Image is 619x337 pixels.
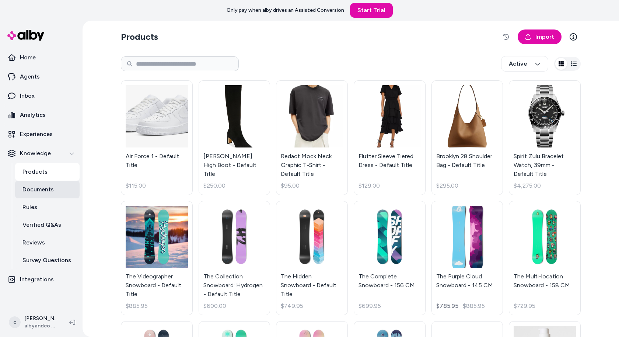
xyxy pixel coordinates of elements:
[22,238,45,247] p: Reviews
[518,29,562,44] a: Import
[15,251,80,269] a: Survey Questions
[15,234,80,251] a: Reviews
[22,185,54,194] p: Documents
[22,220,61,229] p: Verified Q&As
[24,322,57,330] span: albyandco SolCon
[20,72,40,81] p: Agents
[7,30,44,41] img: alby Logo
[3,87,80,105] a: Inbox
[354,201,426,316] a: The Complete Snowboard - 156 CMThe Complete Snowboard - 156 CM$699.95
[20,91,35,100] p: Inbox
[3,145,80,162] button: Knowledge
[22,167,48,176] p: Products
[199,201,270,316] a: The Collection Snowboard: Hydrogen - Default TitleThe Collection Snowboard: Hydrogen - Default Ti...
[4,310,63,334] button: c[PERSON_NAME]albyandco SolCon
[20,275,54,284] p: Integrations
[3,68,80,86] a: Agents
[9,316,21,328] span: c
[15,198,80,216] a: Rules
[24,315,57,322] p: [PERSON_NAME]
[15,216,80,234] a: Verified Q&As
[22,203,37,212] p: Rules
[3,125,80,143] a: Experiences
[276,201,348,316] a: The Hidden Snowboard - Default TitleThe Hidden Snowboard - Default Title$749.95
[509,201,581,316] a: The Multi-location Snowboard - 158 CMThe Multi-location Snowboard - 158 CM$729.95
[431,80,503,195] a: Brooklyn 28 Shoulder Bag - Default TitleBrooklyn 28 Shoulder Bag - Default Title$295.00
[501,56,548,72] button: Active
[354,80,426,195] a: Flutter Sleeve Tiered Dress - Default TitleFlutter Sleeve Tiered Dress - Default Title$129.00
[276,80,348,195] a: Redact Mock Neck Graphic T-Shirt - Default TitleRedact Mock Neck Graphic T-Shirt - Default Title$...
[121,31,158,43] h2: Products
[22,256,71,265] p: Survey Questions
[350,3,393,18] a: Start Trial
[20,149,51,158] p: Knowledge
[20,111,46,119] p: Analytics
[15,181,80,198] a: Documents
[3,271,80,288] a: Integrations
[20,130,53,139] p: Experiences
[15,163,80,181] a: Products
[3,49,80,66] a: Home
[20,53,36,62] p: Home
[509,80,581,195] a: Spirit Zulu Bracelet Watch, 39mm - Default TitleSpirit Zulu Bracelet Watch, 39mm - Default Title$...
[431,201,503,316] a: The Purple Cloud Snowboard - 145 CMThe Purple Cloud Snowboard - 145 CM$785.95$885.95
[121,201,193,316] a: The Videographer Snowboard - Default TitleThe Videographer Snowboard - Default Title$885.95
[3,106,80,124] a: Analytics
[121,80,193,195] a: Air Force 1 - Default TitleAir Force 1 - Default Title$115.00
[227,7,344,14] p: Only pay when alby drives an Assisted Conversion
[535,32,554,41] span: Import
[199,80,270,195] a: Sylvia Knee High Boot - Default Title[PERSON_NAME] High Boot - Default Title$250.00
